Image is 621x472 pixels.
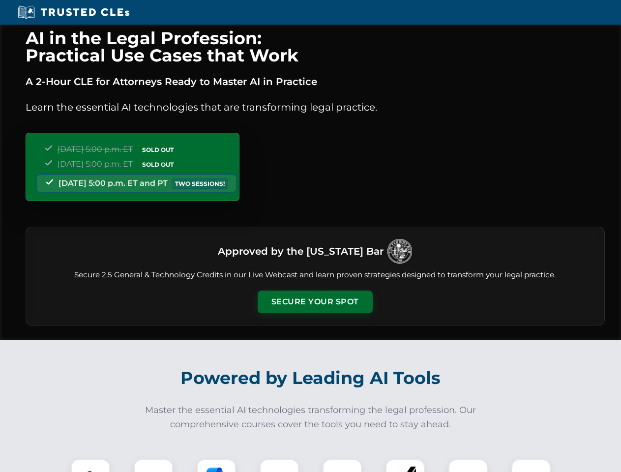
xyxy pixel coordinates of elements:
p: Learn the essential AI technologies that are transforming legal practice. [26,99,605,115]
span: [DATE] 5:00 p.m. ET [58,145,133,154]
h2: Powered by Leading AI Tools [38,361,583,395]
h3: Approved by the [US_STATE] Bar [218,242,384,260]
span: SOLD OUT [139,145,177,155]
span: [DATE] 5:00 p.m. ET [58,159,133,169]
p: A 2-Hour CLE for Attorneys Ready to Master AI in Practice [26,74,605,89]
span: SOLD OUT [139,159,177,170]
img: Trusted CLEs [15,5,132,20]
p: Master the essential AI technologies transforming the legal profession. Our comprehensive courses... [139,403,483,432]
p: Secure 2.5 General & Technology Credits in our Live Webcast and learn proven strategies designed ... [38,269,592,281]
h1: AI in the Legal Profession: Practical Use Cases that Work [26,29,605,64]
img: Logo [387,239,412,264]
button: Secure Your Spot [258,291,373,313]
